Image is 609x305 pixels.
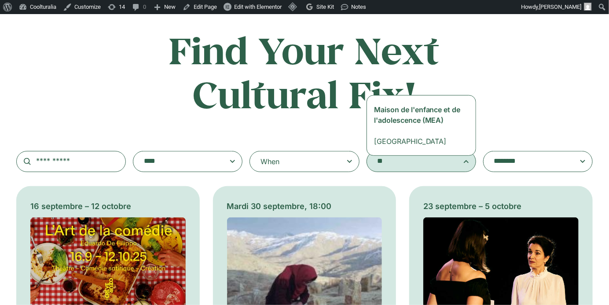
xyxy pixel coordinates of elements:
[539,4,581,10] span: [PERSON_NAME]
[144,155,214,168] textarea: Search
[374,104,462,125] div: Maison de l'enfance et de l'adolescence (MEA)
[234,4,282,10] span: Edit with Elementor
[260,156,279,167] div: When
[227,200,382,212] div: Mardi 30 septembre, 18:00
[494,155,565,168] textarea: Search
[316,4,334,10] span: Site Kit
[378,155,448,168] textarea: Search
[423,200,579,212] div: 23 septembre – 5 octobre
[374,136,462,147] div: [GEOGRAPHIC_DATA]
[30,200,186,212] div: 16 septembre – 12 octobre
[132,28,477,116] h2: Find Your Next Cultural Fix!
